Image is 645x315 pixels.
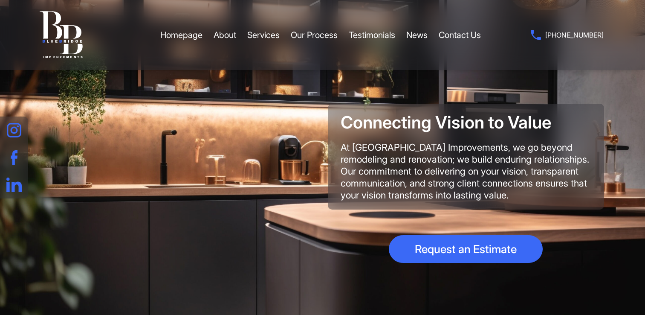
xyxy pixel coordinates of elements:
[545,29,604,41] span: [PHONE_NUMBER]
[406,22,428,48] a: News
[349,22,395,48] a: Testimonials
[341,141,591,201] div: At [GEOGRAPHIC_DATA] Improvements, we go beyond remodeling and renovation; we build enduring rela...
[341,112,591,133] h1: Connecting Vision to Value
[214,22,236,48] a: About
[531,29,604,41] a: [PHONE_NUMBER]
[439,22,481,48] a: Contact Us
[389,235,543,263] a: Request an Estimate
[247,22,280,48] a: Services
[160,22,202,48] a: Homepage
[291,22,338,48] a: Our Process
